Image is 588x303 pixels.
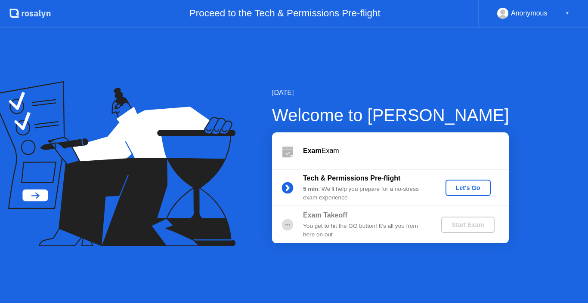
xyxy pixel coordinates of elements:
[303,146,509,156] div: Exam
[303,211,347,219] b: Exam Takeoff
[272,102,509,128] div: Welcome to [PERSON_NAME]
[303,147,322,154] b: Exam
[511,8,548,19] div: Anonymous
[303,186,319,192] b: 5 min
[303,185,427,202] div: : We’ll help you prepare for a no-stress exam experience
[272,88,509,98] div: [DATE]
[303,174,400,182] b: Tech & Permissions Pre-flight
[446,180,491,196] button: Let's Go
[441,217,494,233] button: Start Exam
[303,222,427,239] div: You get to hit the GO button! It’s all you from here on out
[449,184,487,191] div: Let's Go
[565,8,569,19] div: ▼
[445,221,491,228] div: Start Exam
